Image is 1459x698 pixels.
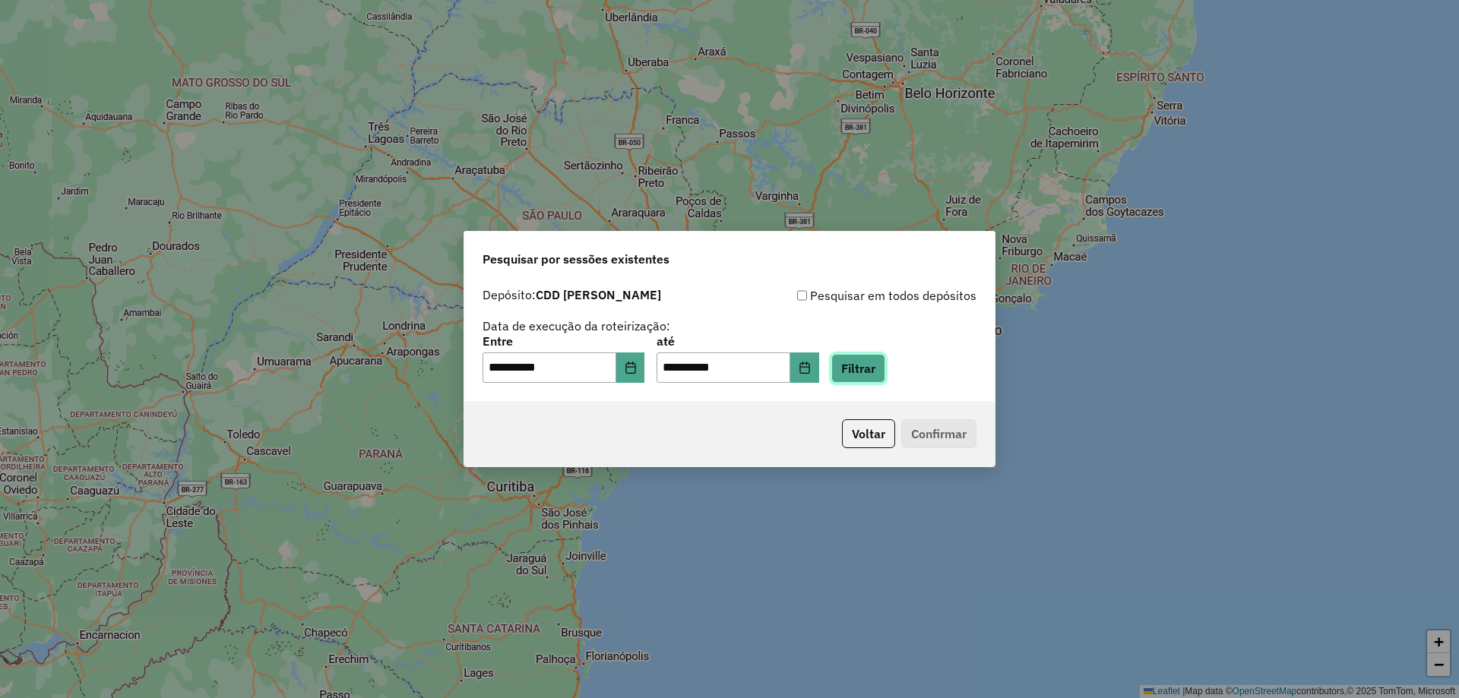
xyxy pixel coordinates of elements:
[483,286,661,304] label: Depósito:
[831,354,885,383] button: Filtrar
[616,352,645,383] button: Choose Date
[790,352,819,383] button: Choose Date
[483,332,644,350] label: Entre
[729,286,976,305] div: Pesquisar em todos depósitos
[842,419,895,448] button: Voltar
[657,332,818,350] label: até
[483,250,669,268] span: Pesquisar por sessões existentes
[536,287,661,302] strong: CDD [PERSON_NAME]
[483,317,670,335] label: Data de execução da roteirização:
